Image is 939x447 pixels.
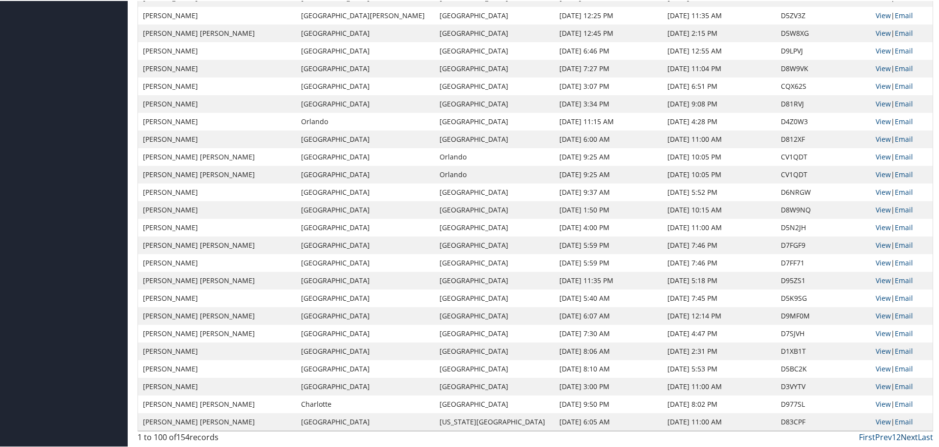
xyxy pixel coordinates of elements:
[871,342,933,359] td: |
[296,77,435,94] td: [GEOGRAPHIC_DATA]
[663,183,776,200] td: [DATE] 5:52 PM
[875,431,892,442] a: Prev
[435,24,554,41] td: [GEOGRAPHIC_DATA]
[435,112,554,130] td: [GEOGRAPHIC_DATA]
[296,41,435,59] td: [GEOGRAPHIC_DATA]
[138,218,296,236] td: [PERSON_NAME]
[663,271,776,289] td: [DATE] 5:18 PM
[435,59,554,77] td: [GEOGRAPHIC_DATA]
[876,398,891,408] a: View
[554,183,663,200] td: [DATE] 9:37 AM
[296,412,435,430] td: [GEOGRAPHIC_DATA]
[663,130,776,147] td: [DATE] 11:00 AM
[138,183,296,200] td: [PERSON_NAME]
[554,394,663,412] td: [DATE] 9:50 PM
[895,116,913,125] a: Email
[663,306,776,324] td: [DATE] 12:14 PM
[871,41,933,59] td: |
[296,130,435,147] td: [GEOGRAPHIC_DATA]
[876,292,891,302] a: View
[776,41,871,59] td: D9LPVJ
[776,412,871,430] td: D83CPF
[871,147,933,165] td: |
[554,24,663,41] td: [DATE] 12:45 PM
[776,289,871,306] td: D5K9SG
[435,324,554,342] td: [GEOGRAPHIC_DATA]
[776,147,871,165] td: CV1QDT
[895,275,913,284] a: Email
[776,394,871,412] td: D977SL
[892,431,896,442] a: 1
[776,130,871,147] td: D812XF
[554,342,663,359] td: [DATE] 8:06 AM
[663,289,776,306] td: [DATE] 7:45 PM
[776,24,871,41] td: D5W8XG
[871,165,933,183] td: |
[138,147,296,165] td: [PERSON_NAME] [PERSON_NAME]
[663,77,776,94] td: [DATE] 6:51 PM
[871,394,933,412] td: |
[435,342,554,359] td: [GEOGRAPHIC_DATA]
[435,271,554,289] td: [GEOGRAPHIC_DATA]
[776,59,871,77] td: D8W9VK
[776,271,871,289] td: D95ZS1
[776,324,871,342] td: D7SJVH
[663,200,776,218] td: [DATE] 10:15 AM
[296,289,435,306] td: [GEOGRAPHIC_DATA]
[663,41,776,59] td: [DATE] 12:55 AM
[901,431,918,442] a: Next
[871,112,933,130] td: |
[876,310,891,319] a: View
[296,59,435,77] td: [GEOGRAPHIC_DATA]
[895,151,913,160] a: Email
[776,359,871,377] td: D5BC2K
[138,324,296,342] td: [PERSON_NAME] [PERSON_NAME]
[876,363,891,372] a: View
[895,381,913,390] a: Email
[895,416,913,425] a: Email
[296,306,435,324] td: [GEOGRAPHIC_DATA]
[138,165,296,183] td: [PERSON_NAME] [PERSON_NAME]
[871,324,933,342] td: |
[435,394,554,412] td: [GEOGRAPHIC_DATA]
[871,377,933,394] td: |
[776,165,871,183] td: CV1QDT
[138,430,326,447] div: 1 to 100 of records
[435,218,554,236] td: [GEOGRAPHIC_DATA]
[663,94,776,112] td: [DATE] 9:08 PM
[435,306,554,324] td: [GEOGRAPHIC_DATA]
[776,253,871,271] td: D7FF71
[895,222,913,231] a: Email
[663,6,776,24] td: [DATE] 11:35 AM
[776,377,871,394] td: D3VYTV
[296,94,435,112] td: [GEOGRAPHIC_DATA]
[776,77,871,94] td: CQX62S
[138,412,296,430] td: [PERSON_NAME] [PERSON_NAME]
[663,342,776,359] td: [DATE] 2:31 PM
[435,94,554,112] td: [GEOGRAPHIC_DATA]
[876,116,891,125] a: View
[871,24,933,41] td: |
[663,359,776,377] td: [DATE] 5:53 PM
[138,377,296,394] td: [PERSON_NAME]
[435,412,554,430] td: [US_STATE][GEOGRAPHIC_DATA]
[138,236,296,253] td: [PERSON_NAME] [PERSON_NAME]
[663,236,776,253] td: [DATE] 7:46 PM
[895,398,913,408] a: Email
[554,236,663,253] td: [DATE] 5:59 PM
[296,200,435,218] td: [GEOGRAPHIC_DATA]
[296,24,435,41] td: [GEOGRAPHIC_DATA]
[296,271,435,289] td: [GEOGRAPHIC_DATA]
[895,45,913,54] a: Email
[876,328,891,337] a: View
[663,24,776,41] td: [DATE] 2:15 PM
[663,394,776,412] td: [DATE] 8:02 PM
[663,112,776,130] td: [DATE] 4:28 PM
[896,431,901,442] a: 2
[435,377,554,394] td: [GEOGRAPHIC_DATA]
[138,306,296,324] td: [PERSON_NAME] [PERSON_NAME]
[663,412,776,430] td: [DATE] 11:00 AM
[435,359,554,377] td: [GEOGRAPHIC_DATA]
[776,306,871,324] td: D9MF0M
[138,94,296,112] td: [PERSON_NAME]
